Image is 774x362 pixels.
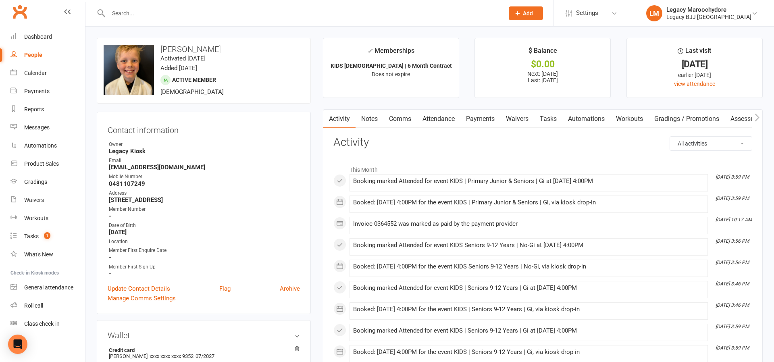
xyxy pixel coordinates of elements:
a: Dashboard [10,28,85,46]
div: Class check-in [24,320,60,327]
time: Added [DATE] [160,64,197,72]
div: Tasks [24,233,39,239]
i: [DATE] 3:59 PM [716,174,749,180]
h3: Activity [333,136,752,149]
div: Date of Birth [109,222,300,229]
h3: [PERSON_NAME] [104,45,304,54]
span: 1 [44,232,50,239]
strong: - [109,270,300,277]
strong: [EMAIL_ADDRESS][DOMAIN_NAME] [109,164,300,171]
div: Booking marked Attended for event KIDS | Seniors 9-12 Years | Gi at [DATE] 4:00PM [353,285,704,291]
a: Tasks [534,110,562,128]
span: [DEMOGRAPHIC_DATA] [160,88,224,96]
div: Waivers [24,197,44,203]
span: Does not expire [372,71,410,77]
a: Product Sales [10,155,85,173]
div: Calendar [24,70,47,76]
div: Member First Sign Up [109,263,300,271]
i: [DATE] 3:59 PM [716,345,749,351]
div: Location [109,238,300,245]
time: Activated [DATE] [160,55,206,62]
div: Gradings [24,179,47,185]
li: This Month [333,161,752,174]
div: Invoice 0364552 was marked as paid by the payment provider [353,221,704,227]
a: view attendance [674,81,715,87]
div: Booking marked Attended for event KIDS | Seniors 9-12 Years | Gi at [DATE] 4:00PM [353,327,704,334]
img: image1727070629.png [104,45,154,95]
strong: [STREET_ADDRESS] [109,196,300,204]
i: [DATE] 10:17 AM [716,217,752,223]
strong: Credit card [109,347,296,353]
a: Workouts [610,110,649,128]
div: Last visit [678,46,711,60]
a: Gradings [10,173,85,191]
i: [DATE] 3:56 PM [716,238,749,244]
a: Attendance [417,110,460,128]
div: Workouts [24,215,48,221]
span: Settings [576,4,598,22]
div: Booked: [DATE] 4:00PM for the event KIDS | Seniors 9-12 Years | Gi, via kiosk drop-in [353,349,704,356]
div: Booked: [DATE] 4:00PM for the event KIDS Seniors 9-12 Years | No-Gi, via kiosk drop-in [353,263,704,270]
a: General attendance kiosk mode [10,279,85,297]
a: Archive [280,284,300,293]
div: Messages [24,124,50,131]
div: Roll call [24,302,43,309]
a: Automations [562,110,610,128]
div: Reports [24,106,44,112]
button: Add [509,6,543,20]
div: Booking marked Attended for event KIDS Seniors 9-12 Years | No-Gi at [DATE] 4:00PM [353,242,704,249]
div: Booked: [DATE] 4:00PM for the event KIDS | Primary Junior & Seniors | Gi, via kiosk drop-in [353,199,704,206]
a: Messages [10,119,85,137]
a: Gradings / Promotions [649,110,725,128]
div: Mobile Number [109,173,300,181]
div: Open Intercom Messenger [8,335,27,354]
i: [DATE] 3:59 PM [716,324,749,329]
input: Search... [106,8,498,19]
div: Booked: [DATE] 4:00PM for the event KIDS | Seniors 9-12 Years | Gi, via kiosk drop-in [353,306,704,313]
i: [DATE] 3:46 PM [716,281,749,287]
div: People [24,52,42,58]
a: Automations [10,137,85,155]
a: Waivers [500,110,534,128]
div: $ Balance [528,46,557,60]
strong: Legacy Kiosk [109,148,300,155]
a: What's New [10,245,85,264]
i: [DATE] 3:59 PM [716,196,749,201]
i: ✓ [367,47,372,55]
a: Workouts [10,209,85,227]
div: Dashboard [24,33,52,40]
div: What's New [24,251,53,258]
a: Clubworx [10,2,30,22]
div: Address [109,189,300,197]
div: Legacy Maroochydore [666,6,751,13]
div: Product Sales [24,160,59,167]
a: Notes [356,110,383,128]
h3: Contact information [108,123,300,135]
a: Flag [219,284,231,293]
strong: [DATE] [109,229,300,236]
a: Waivers [10,191,85,209]
div: Memberships [367,46,414,60]
a: Payments [460,110,500,128]
div: General attendance [24,284,73,291]
span: Active member [172,77,216,83]
a: Comms [383,110,417,128]
span: Add [523,10,533,17]
span: xxxx xxxx xxxx 9352 [150,353,193,359]
div: LM [646,5,662,21]
strong: - [109,212,300,220]
div: Member First Enquire Date [109,247,300,254]
div: Automations [24,142,57,149]
div: Owner [109,141,300,148]
div: Member Number [109,206,300,213]
i: [DATE] 3:56 PM [716,260,749,265]
div: Email [109,157,300,164]
strong: - [109,254,300,261]
a: Calendar [10,64,85,82]
a: Manage Comms Settings [108,293,176,303]
strong: KIDS [DEMOGRAPHIC_DATA] | 6 Month Contract [331,62,452,69]
div: Payments [24,88,50,94]
div: earlier [DATE] [634,71,755,79]
i: [DATE] 3:46 PM [716,302,749,308]
a: Assessments [725,110,774,128]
